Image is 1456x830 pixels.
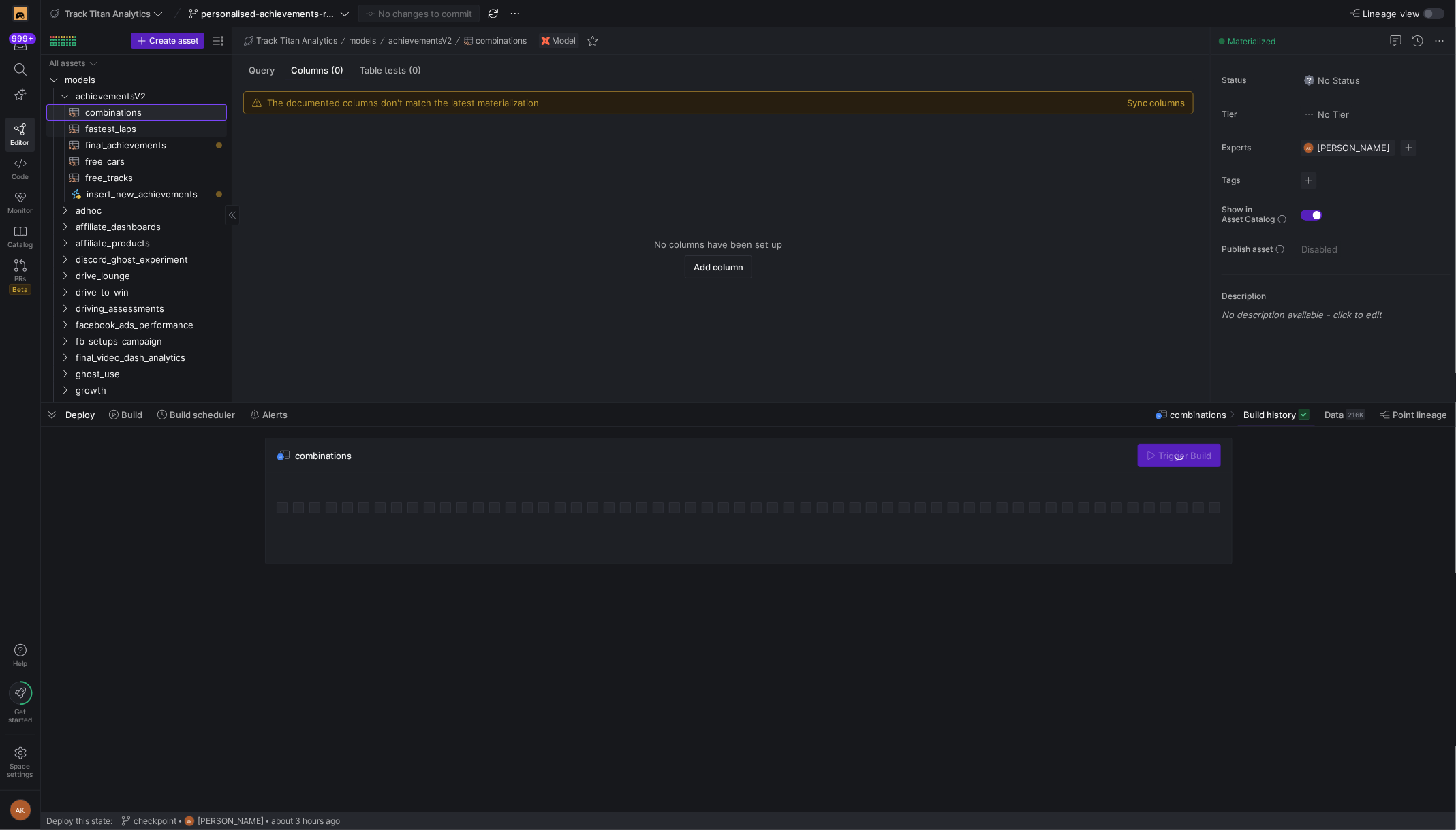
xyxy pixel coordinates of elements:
img: No status [1304,75,1315,86]
div: Press SPACE to select this row. [46,153,227,170]
div: Press SPACE to select this row. [46,366,227,382]
span: discord_ghost_experiment [76,252,225,268]
span: Create asset [149,36,198,46]
span: PRs [14,274,26,283]
button: personalised-achievements-revamp [185,5,353,22]
div: Press SPACE to select this row. [46,202,227,219]
span: Add column [694,261,743,272]
button: Create asset [131,33,204,49]
span: combinations​​​​​​​​​​ [85,105,211,121]
img: https://storage.googleapis.com/y42-prod-data-exchange/images/4FGlnMhCNn9FsUVOuDzedKBoGBDO04HwCK1Z... [14,7,27,20]
button: Point lineage [1374,403,1453,426]
div: Press SPACE to select this row. [46,317,227,333]
span: ghost_use [76,366,225,382]
span: Tier [1222,110,1290,119]
div: Press SPACE to select this row. [46,88,227,104]
span: Model [553,36,576,46]
button: No statusNo Status [1301,71,1363,89]
span: Lineage view [1363,8,1421,19]
span: checkpoint [134,816,176,826]
a: free_cars​​​​​​​​​​ [46,153,227,170]
span: Help [12,659,29,667]
button: models [346,33,380,49]
button: 999+ [5,33,35,57]
span: adhoc [76,203,225,219]
a: Monitor [5,186,35,220]
span: Code [12,172,29,180]
span: Build scheduler [170,409,235,420]
p: No description available - click to edit [1222,309,1451,320]
div: Press SPACE to select this row. [46,251,227,268]
span: Experts [1222,143,1290,153]
span: Alerts [262,409,288,420]
div: Press SPACE to select this row. [46,55,227,71]
div: Press SPACE to select this row. [46,398,227,415]
button: Data216K [1318,403,1372,426]
img: No tier [1304,109,1315,120]
button: Sync columns [1127,97,1185,108]
button: Track Titan Analytics [241,33,341,49]
span: personalised-achievements-revamp [201,8,337,19]
div: Press SPACE to select this row. [46,219,227,235]
span: drive_lounge [76,268,225,284]
button: combinations [461,33,531,49]
span: No Tier [1304,109,1349,120]
span: [PERSON_NAME] [198,816,264,826]
div: Press SPACE to select this row. [46,235,227,251]
span: [PERSON_NAME] [1317,142,1390,153]
span: Table tests [360,66,421,75]
span: driving_assessments [76,301,225,317]
button: checkpointAK[PERSON_NAME]about 3 hours ago [118,812,343,830]
span: Catalog [7,240,33,249]
span: Status [1222,76,1290,85]
span: free_tracks​​​​​​​​​​ [85,170,211,186]
p: Description [1222,291,1451,301]
span: Materialized [1228,36,1275,46]
a: https://storage.googleapis.com/y42-prod-data-exchange/images/4FGlnMhCNn9FsUVOuDzedKBoGBDO04HwCK1Z... [5,2,35,25]
div: Press SPACE to select this row. [46,349,227,366]
button: AK [5,796,35,825]
span: combinations [476,36,527,46]
span: Build [121,409,142,420]
span: combinations [296,450,352,461]
span: Tags [1222,176,1290,185]
div: All assets [49,59,85,68]
span: fastest_laps​​​​​​​​​​ [85,121,211,137]
div: AK [10,799,31,821]
a: fastest_laps​​​​​​​​​​ [46,121,227,137]
span: hymo_activity [76,399,225,415]
div: The documented columns don't match the latest materialization [267,97,539,108]
span: Show in Asset Catalog [1222,205,1275,224]
span: Track Titan Analytics [65,8,151,19]
span: final_achievements​​​​​​​​​​ [85,138,211,153]
span: affiliate_products [76,236,225,251]
span: facebook_ads_performance [76,317,225,333]
span: about 3 hours ago [271,816,340,826]
span: Query [249,66,275,75]
div: Press SPACE to select this row. [46,382,227,398]
a: Editor [5,118,35,152]
span: fb_setups_campaign [76,334,225,349]
button: Track Titan Analytics [46,5,166,22]
span: Data [1325,409,1344,420]
a: insert_new_achievements​​​​​ [46,186,227,202]
div: Press SPACE to select this row. [46,333,227,349]
span: achievementsV2 [76,89,225,104]
span: Deploy [65,409,95,420]
a: final_achievements​​​​​​​​​​ [46,137,227,153]
button: Alerts [244,403,294,426]
img: undefined [542,37,550,45]
button: Build scheduler [151,403,241,426]
div: Press SPACE to select this row. [46,121,227,137]
div: Press SPACE to select this row. [46,300,227,317]
div: Press SPACE to select this row. [46,186,227,202]
span: Build history [1243,409,1296,420]
span: models [65,72,225,88]
span: drive_to_win [76,285,225,300]
span: (0) [331,66,343,75]
span: Get started [8,707,32,724]
span: (0) [409,66,421,75]
button: Build history [1237,403,1316,426]
div: Press SPACE to select this row. [46,71,227,88]
span: Columns [291,66,343,75]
